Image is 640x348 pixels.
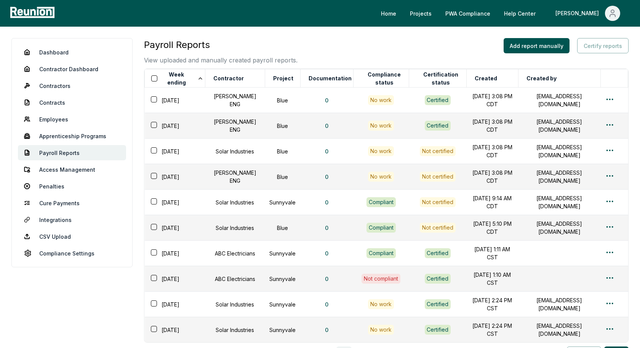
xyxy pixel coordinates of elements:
[18,195,126,211] a: Cure Payments
[467,241,518,266] td: [DATE] 1:11 AM CST
[205,113,265,139] td: [PERSON_NAME] ENG
[18,45,126,60] a: Dashboard
[319,195,334,210] button: 0
[265,317,300,343] td: Sunnyvale
[18,246,126,261] a: Compliance Settings
[18,145,126,160] a: Payroll Reports
[425,274,451,284] button: Certified
[518,139,600,164] td: [EMAIL_ADDRESS][DOMAIN_NAME]
[18,162,126,177] a: Access Management
[149,273,205,284] div: [DATE]
[319,246,334,261] button: 0
[18,128,126,144] a: Apprenticeship Programs
[205,190,265,215] td: Solar Industries
[425,95,451,105] button: Certified
[368,121,394,131] div: No work
[265,88,300,113] td: Blue
[420,146,456,156] button: Not certified
[18,179,126,194] a: Penalties
[368,325,394,335] div: No work
[375,6,632,21] nav: Main
[375,6,402,21] a: Home
[212,71,245,86] button: Contractor
[205,139,265,164] td: Solar Industries
[319,271,334,286] button: 0
[307,71,353,86] button: Documentation
[149,222,205,233] div: [DATE]
[366,223,396,233] div: Compliant
[425,248,451,258] button: Certified
[265,164,300,190] td: Blue
[362,274,400,284] div: Not compliant
[366,248,396,258] div: Compliant
[18,95,126,110] a: Contracts
[420,197,456,207] button: Not certified
[319,322,334,337] button: 0
[420,223,456,233] button: Not certified
[149,95,205,106] div: [DATE]
[18,78,126,93] a: Contractors
[149,197,205,208] div: [DATE]
[467,113,518,139] td: [DATE] 3:08 PM CDT
[319,220,334,235] button: 0
[319,297,334,312] button: 0
[518,190,600,215] td: [EMAIL_ADDRESS][DOMAIN_NAME]
[205,317,265,343] td: Solar Industries
[518,113,600,139] td: [EMAIL_ADDRESS][DOMAIN_NAME]
[425,121,451,131] button: Certified
[467,139,518,164] td: [DATE] 3:08 PM CDT
[265,113,300,139] td: Blue
[518,215,600,241] td: [EMAIL_ADDRESS][DOMAIN_NAME]
[425,299,451,309] button: Certified
[265,215,300,241] td: Blue
[368,95,394,105] div: No work
[18,229,126,244] a: CSV Upload
[265,266,300,292] td: Sunnyvale
[319,144,334,159] button: 0
[265,241,300,266] td: Sunnyvale
[144,38,298,52] h3: Payroll Reports
[265,292,300,317] td: Sunnyvale
[368,172,394,182] div: No work
[467,292,518,317] td: [DATE] 2:24 PM CST
[555,6,602,21] div: [PERSON_NAME]
[149,120,205,131] div: [DATE]
[467,88,518,113] td: [DATE] 3:08 PM CDT
[467,317,518,343] td: [DATE] 2:24 PM CST
[518,164,600,190] td: [EMAIL_ADDRESS][DOMAIN_NAME]
[518,88,600,113] td: [EMAIL_ADDRESS][DOMAIN_NAME]
[149,324,205,335] div: [DATE]
[205,266,265,292] td: ABC Electricians
[518,292,600,317] td: [EMAIL_ADDRESS][DOMAIN_NAME]
[205,292,265,317] td: Solar Industries
[368,146,394,156] div: No work
[473,71,499,86] button: Created
[18,61,126,77] a: Contractor Dashboard
[467,190,518,215] td: [DATE] 9:14 AM CDT
[416,71,466,86] button: Certification status
[420,172,456,182] button: Not certified
[205,88,265,113] td: [PERSON_NAME] ENG
[205,241,265,266] td: ABC Electricians
[498,6,542,21] a: Help Center
[18,212,126,227] a: Integrations
[205,215,265,241] td: Solar Industries
[368,299,394,309] div: No work
[160,71,205,86] button: Week ending
[319,169,334,184] button: 0
[149,299,205,310] div: [DATE]
[425,325,451,335] button: Certified
[439,6,496,21] a: PWA Compliance
[149,146,205,157] div: [DATE]
[467,266,518,292] td: [DATE] 1:10 AM CST
[18,112,126,127] a: Employees
[404,6,438,21] a: Projects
